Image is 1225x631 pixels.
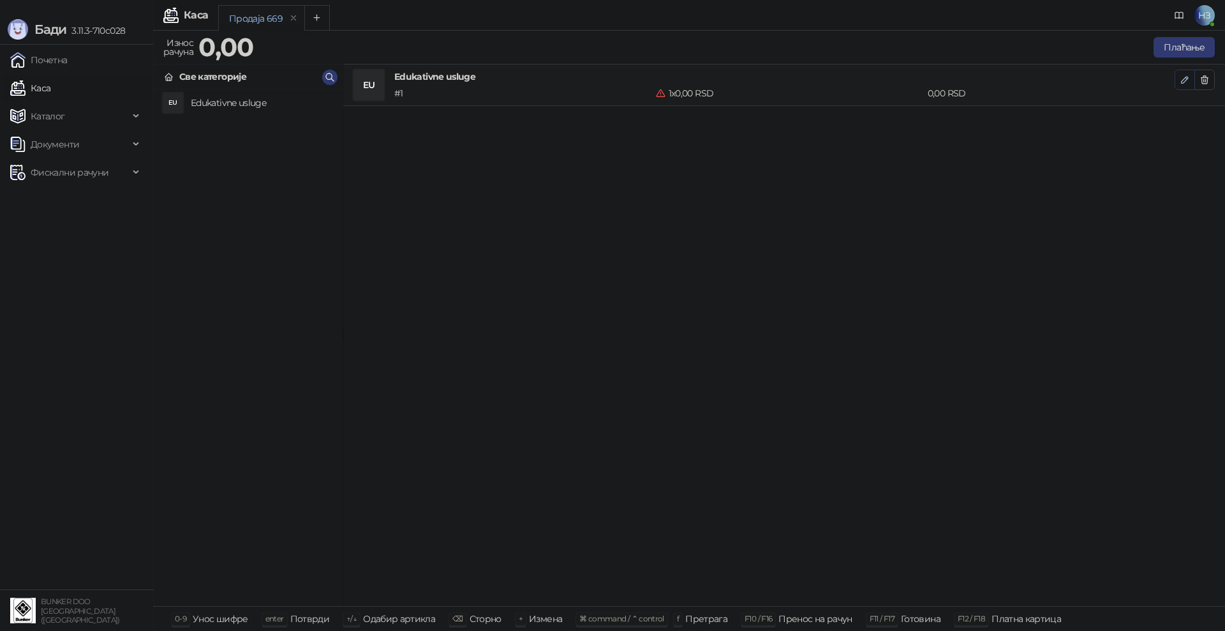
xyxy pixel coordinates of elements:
div: Износ рачуна [161,34,196,60]
span: f [677,614,679,623]
div: Измена [529,611,562,627]
div: Каса [184,10,208,20]
a: Почетна [10,47,68,73]
h4: Edukativne usluge [394,70,1175,84]
div: Сторно [470,611,501,627]
div: 0,00 RSD [925,86,1177,100]
span: ⌘ command / ⌃ control [579,614,664,623]
span: F10 / F16 [745,614,772,623]
div: Одабир артикла [363,611,435,627]
button: Add tab [304,5,330,31]
div: EU [163,93,183,113]
span: 0-9 [175,614,186,623]
span: F11 / F17 [870,614,895,623]
button: remove [285,13,302,24]
span: + [519,614,523,623]
div: grid [154,89,343,606]
h4: Edukativne usluge [191,93,332,113]
button: Плаћање [1154,37,1215,57]
strong: 0,00 [198,31,253,63]
div: Унос шифре [193,611,248,627]
span: НЗ [1194,5,1215,26]
div: Готовина [901,611,940,627]
span: enter [265,614,284,623]
a: Документација [1169,5,1189,26]
div: # 1 [392,86,653,100]
img: Logo [8,19,28,40]
span: Каталог [31,103,65,129]
span: ↑/↓ [346,614,357,623]
div: Платна картица [991,611,1061,627]
span: Фискални рачуни [31,160,108,185]
div: EU [353,70,384,100]
div: Све категорије [179,70,246,84]
span: Документи [31,132,79,157]
img: 64x64-companyLogo-d200c298-da26-4023-afd4-f376f589afb5.jpeg [10,598,36,623]
span: Бади [34,22,66,37]
div: Потврди [290,611,330,627]
div: Пренос на рачун [778,611,852,627]
div: 1 x 0,00 RSD [653,86,924,100]
span: F12 / F18 [958,614,985,623]
div: Продаја 669 [229,11,283,26]
span: ⌫ [452,614,463,623]
span: 3.11.3-710c028 [66,25,125,36]
small: BUNKER DOO [GEOGRAPHIC_DATA] ([GEOGRAPHIC_DATA]) [41,597,120,625]
a: Каса [10,75,50,101]
div: Претрага [685,611,727,627]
